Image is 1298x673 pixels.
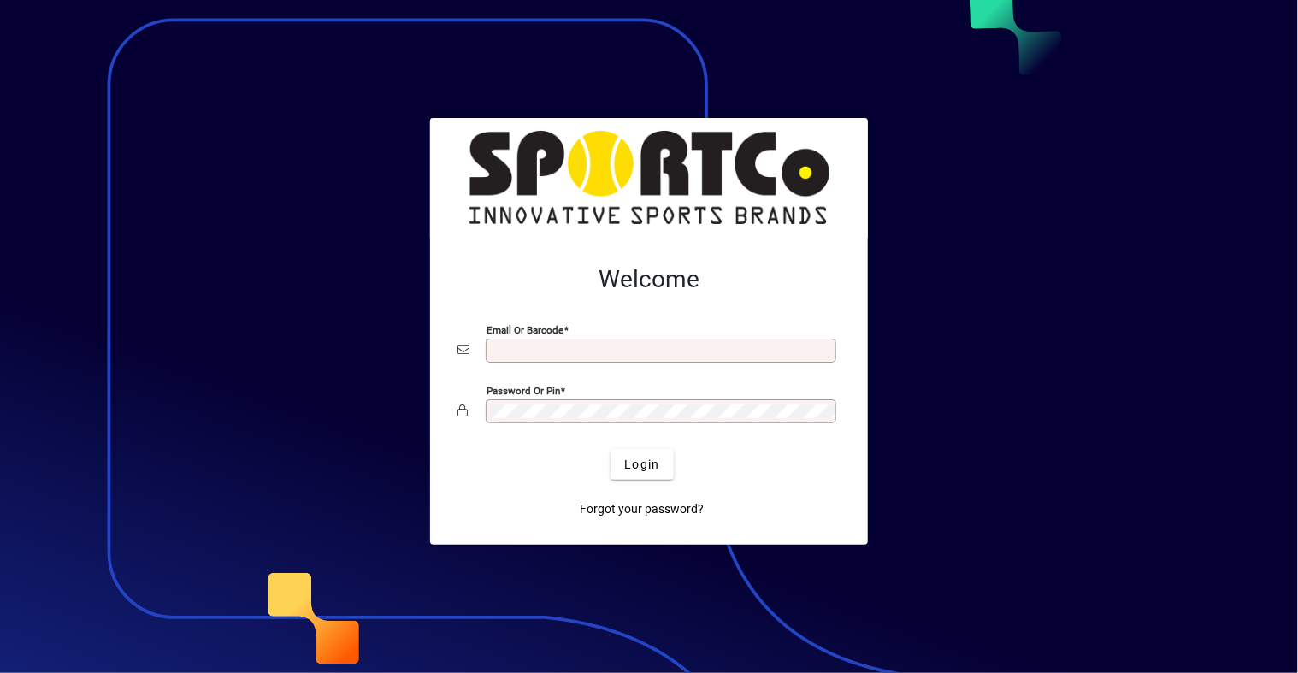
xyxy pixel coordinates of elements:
[611,449,673,480] button: Login
[574,493,711,524] a: Forgot your password?
[624,456,659,474] span: Login
[457,265,841,294] h2: Welcome
[487,385,560,397] mat-label: Password or Pin
[487,324,563,336] mat-label: Email or Barcode
[581,500,705,518] span: Forgot your password?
